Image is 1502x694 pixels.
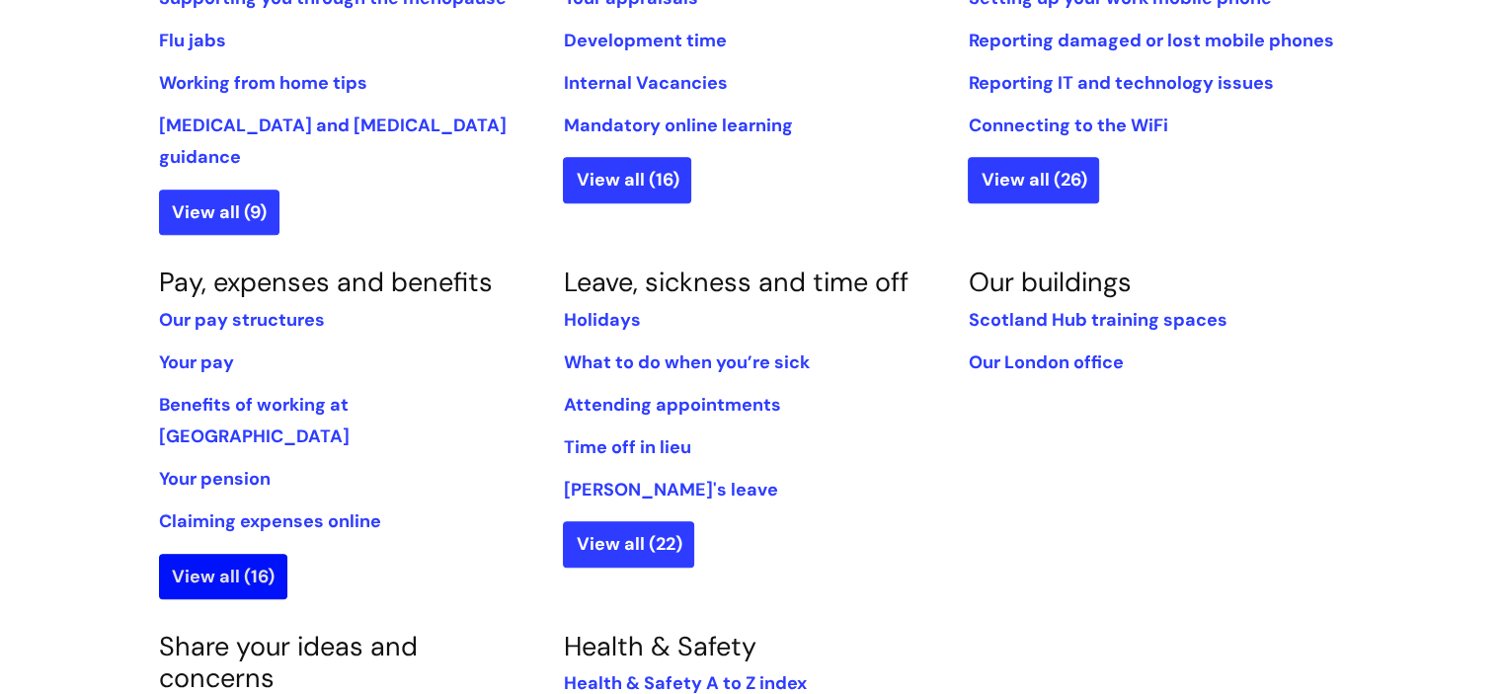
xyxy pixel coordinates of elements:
a: Pay, expenses and benefits [159,265,493,299]
a: Holidays [563,308,640,332]
a: Flu jabs [159,29,226,52]
a: Benefits of working at [GEOGRAPHIC_DATA] [159,393,350,448]
a: Mandatory online learning [563,114,792,137]
a: Scotland Hub training spaces [968,308,1226,332]
a: Internal Vacancies [563,71,727,95]
a: View all (22) [563,521,694,567]
a: [PERSON_NAME]'s leave [563,478,777,501]
a: [MEDICAL_DATA] and [MEDICAL_DATA] guidance [159,114,507,169]
a: View all (26) [968,157,1099,202]
a: Connecting to the WiFi [968,114,1167,137]
a: What to do when you’re sick [563,350,809,374]
a: Our buildings [968,265,1131,299]
a: View all (9) [159,190,279,235]
a: Reporting damaged or lost mobile phones [968,29,1333,52]
a: Working from home tips [159,71,367,95]
a: Our pay structures [159,308,325,332]
a: Reporting IT and technology issues [968,71,1273,95]
a: Attending appointments [563,393,780,417]
a: Leave, sickness and time off [563,265,908,299]
a: View all (16) [563,157,691,202]
a: Your pay [159,350,234,374]
a: Health & Safety [563,629,755,663]
a: Our London office [968,350,1123,374]
a: Claiming expenses online [159,509,381,533]
a: Development time [563,29,726,52]
a: View all (16) [159,554,287,599]
a: Time off in lieu [563,435,690,459]
a: Your pension [159,467,271,491]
